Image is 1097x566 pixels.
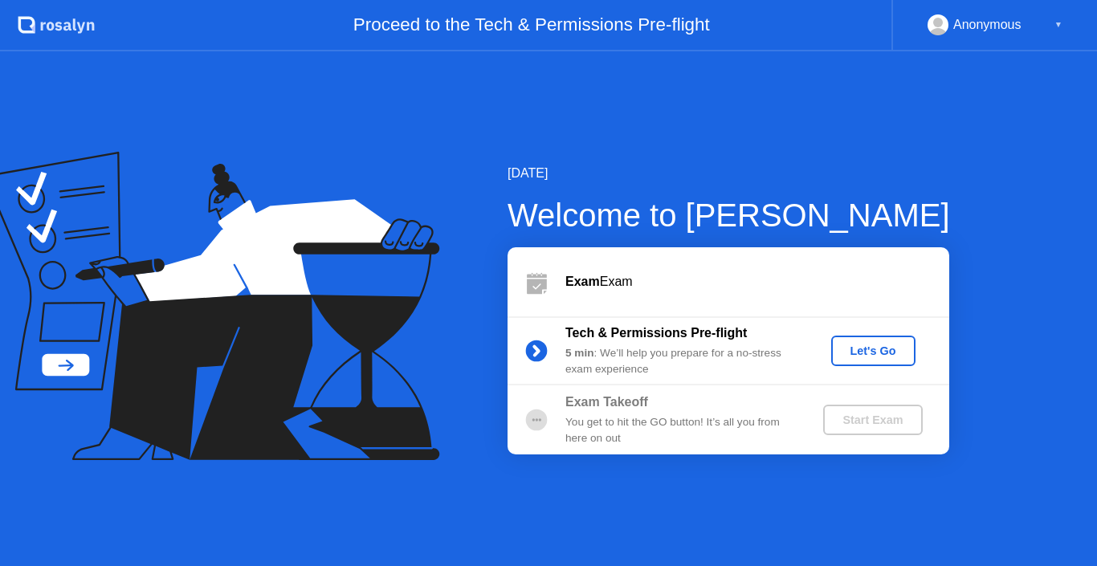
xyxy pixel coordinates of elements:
[953,14,1022,35] div: Anonymous
[565,395,648,409] b: Exam Takeoff
[565,347,594,359] b: 5 min
[823,405,922,435] button: Start Exam
[508,191,950,239] div: Welcome to [PERSON_NAME]
[565,345,797,378] div: : We’ll help you prepare for a no-stress exam experience
[565,275,600,288] b: Exam
[830,413,916,426] div: Start Exam
[838,344,909,357] div: Let's Go
[565,414,797,447] div: You get to hit the GO button! It’s all you from here on out
[1054,14,1062,35] div: ▼
[565,326,747,340] b: Tech & Permissions Pre-flight
[565,272,949,291] div: Exam
[831,336,916,366] button: Let's Go
[508,164,950,183] div: [DATE]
